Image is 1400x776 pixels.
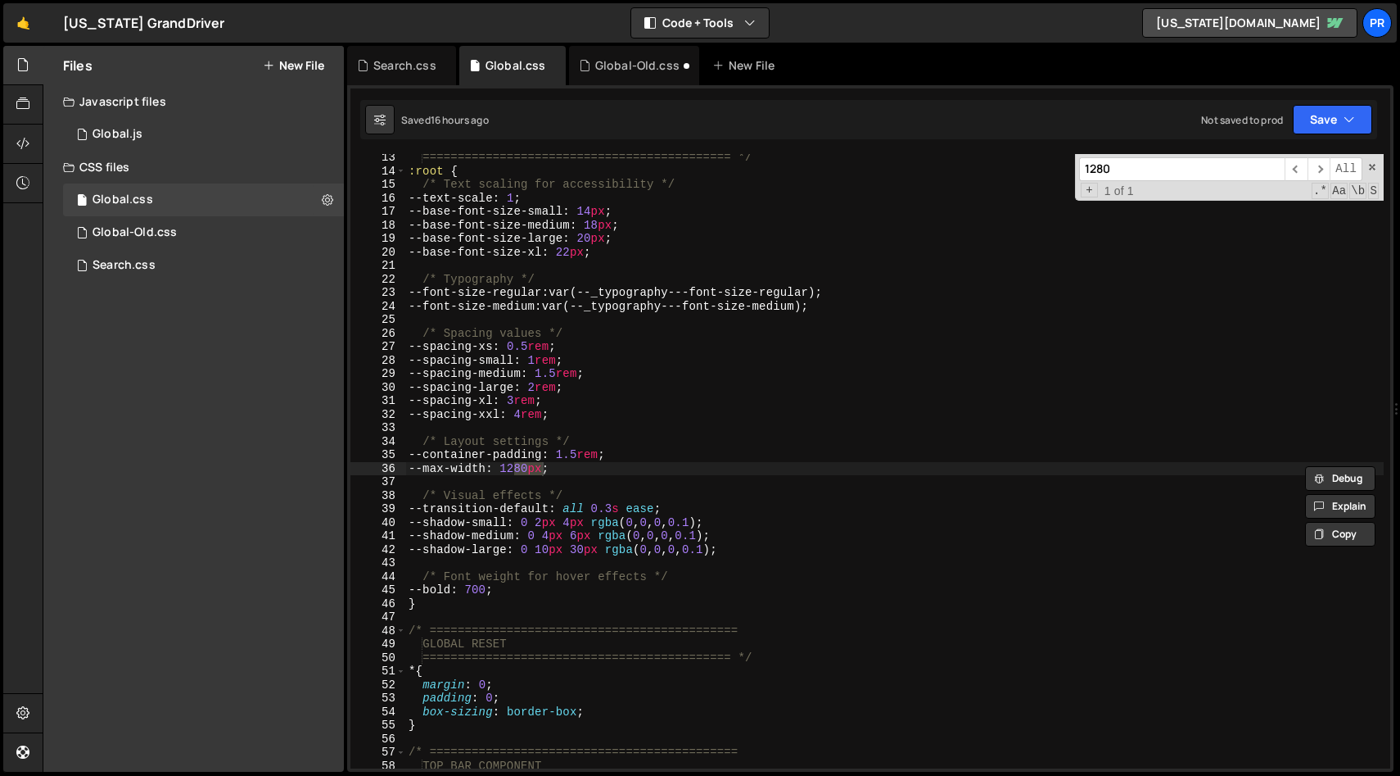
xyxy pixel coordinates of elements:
[350,706,406,719] div: 54
[350,651,406,665] div: 50
[350,678,406,692] div: 52
[350,327,406,341] div: 26
[350,219,406,233] div: 18
[350,475,406,489] div: 37
[350,610,406,624] div: 47
[63,13,225,33] div: [US_STATE] GrandDriver
[350,746,406,760] div: 57
[350,286,406,300] div: 23
[1305,466,1375,491] button: Debug
[63,184,344,216] div: 16777/46651.css
[1305,494,1375,519] button: Explain
[1330,157,1362,181] span: Alt-Enter
[350,205,406,219] div: 17
[350,462,406,476] div: 36
[1081,183,1098,198] span: Toggle Replace mode
[712,57,781,74] div: New File
[1305,522,1375,547] button: Copy
[350,448,406,462] div: 35
[350,151,406,165] div: 13
[350,394,406,408] div: 31
[350,489,406,503] div: 38
[485,57,546,74] div: Global.css
[63,216,344,249] div: 16777/45852.css
[350,597,406,611] div: 46
[1285,157,1307,181] span: ​
[1293,105,1372,134] button: Save
[373,57,436,74] div: Search.css
[350,516,406,530] div: 40
[401,113,489,127] div: Saved
[93,225,177,240] div: Global-Old.css
[350,502,406,516] div: 39
[350,273,406,287] div: 22
[1079,157,1285,181] input: Search for
[1368,183,1379,199] span: Search In Selection
[350,367,406,381] div: 29
[350,178,406,192] div: 15
[350,624,406,638] div: 48
[431,113,489,127] div: 16 hours ago
[1349,183,1366,199] span: Whole Word Search
[1312,183,1329,199] span: RegExp Search
[350,665,406,678] div: 51
[595,57,680,74] div: Global-Old.css
[350,570,406,584] div: 44
[1307,157,1330,181] span: ​
[93,193,153,207] div: Global.css
[350,354,406,368] div: 28
[350,543,406,557] div: 42
[1201,113,1283,127] div: Not saved to prod
[63,118,344,151] div: 16777/45843.js
[93,127,142,142] div: Global.js
[63,249,344,282] div: 16777/46659.css
[350,340,406,354] div: 27
[631,8,769,38] button: Code + Tools
[263,59,324,72] button: New File
[350,313,406,327] div: 25
[350,246,406,260] div: 20
[1098,184,1140,198] span: 1 of 1
[350,435,406,449] div: 34
[43,85,344,118] div: Javascript files
[350,529,406,543] div: 41
[3,3,43,43] a: 🤙
[43,151,344,184] div: CSS files
[63,57,93,75] h2: Files
[350,300,406,314] div: 24
[350,165,406,179] div: 14
[350,733,406,747] div: 56
[93,258,156,273] div: Search.css
[350,583,406,597] div: 45
[350,692,406,706] div: 53
[350,408,406,422] div: 32
[350,232,406,246] div: 19
[350,556,406,570] div: 43
[350,192,406,206] div: 16
[350,638,406,651] div: 49
[350,381,406,395] div: 30
[1142,8,1357,38] a: [US_STATE][DOMAIN_NAME]
[1330,183,1348,199] span: CaseSensitive Search
[350,760,406,774] div: 58
[1362,8,1392,38] a: PR
[350,719,406,733] div: 55
[350,421,406,435] div: 33
[350,259,406,273] div: 21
